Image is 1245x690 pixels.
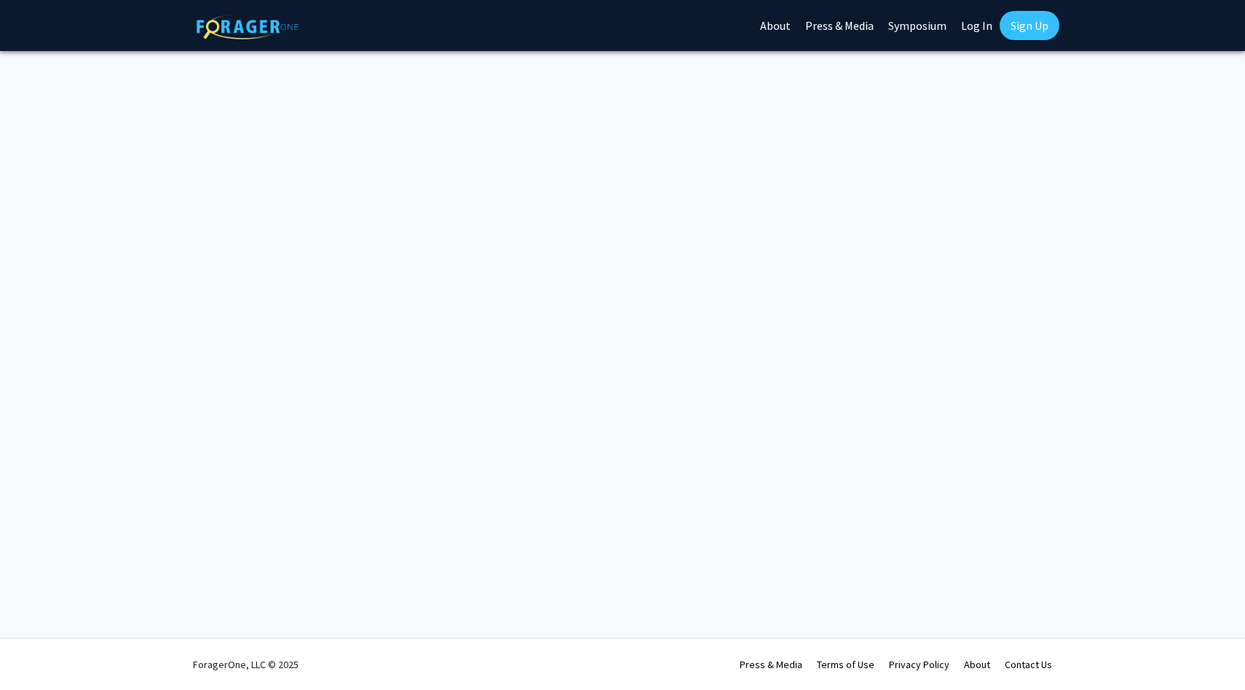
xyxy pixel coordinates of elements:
a: Sign Up [1000,11,1059,40]
img: ForagerOne Logo [197,14,299,39]
a: About [964,658,990,671]
a: Terms of Use [817,658,874,671]
div: ForagerOne, LLC © 2025 [193,639,299,690]
a: Contact Us [1005,658,1052,671]
a: Press & Media [740,658,802,671]
a: Privacy Policy [889,658,949,671]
